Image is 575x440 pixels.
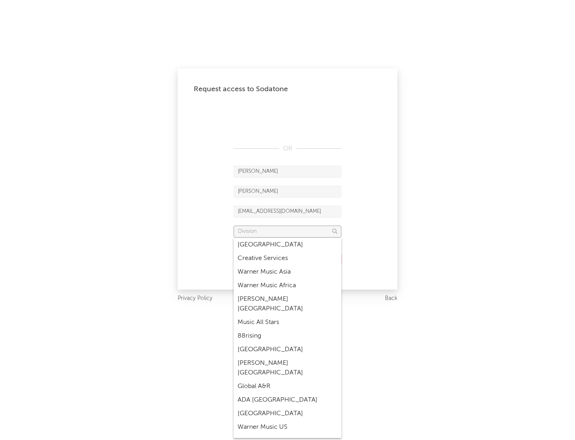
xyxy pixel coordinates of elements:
[385,294,397,304] a: Back
[234,166,341,178] input: First Name
[178,294,212,304] a: Privacy Policy
[234,292,341,316] div: [PERSON_NAME] [GEOGRAPHIC_DATA]
[234,407,341,420] div: [GEOGRAPHIC_DATA]
[234,186,341,198] input: Last Name
[234,206,341,218] input: Email
[234,265,341,279] div: Warner Music Asia
[234,279,341,292] div: Warner Music Africa
[234,393,341,407] div: ADA [GEOGRAPHIC_DATA]
[234,316,341,329] div: Music All Stars
[234,329,341,343] div: 88rising
[234,380,341,393] div: Global A&R
[234,420,341,434] div: Warner Music US
[234,356,341,380] div: [PERSON_NAME] [GEOGRAPHIC_DATA]
[194,84,381,94] div: Request access to Sodatone
[234,238,341,252] div: [GEOGRAPHIC_DATA]
[234,252,341,265] div: Creative Services
[234,343,341,356] div: [GEOGRAPHIC_DATA]
[234,226,341,238] input: Division
[234,144,341,154] div: OR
